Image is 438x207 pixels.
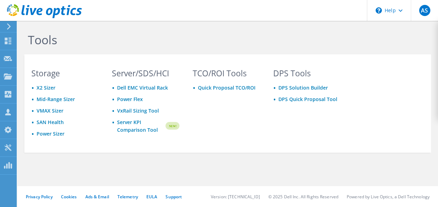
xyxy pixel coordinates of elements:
[26,194,53,200] a: Privacy Policy
[61,194,77,200] a: Cookies
[273,69,340,77] h3: DPS Tools
[164,118,179,134] img: new-badge.svg
[117,194,138,200] a: Telemetry
[37,119,64,125] a: SAN Health
[37,130,64,137] a: Power Sizer
[28,32,424,47] h1: Tools
[117,107,159,114] a: VxRail Sizing Tool
[117,96,143,102] a: Power Flex
[211,194,260,200] li: Version: [TECHNICAL_ID]
[419,5,430,16] span: AS
[37,84,55,91] a: X2 Sizer
[268,194,338,200] li: © 2025 Dell Inc. All Rights Reserved
[85,194,109,200] a: Ads & Email
[198,84,255,91] a: Quick Proposal TCO/ROI
[117,84,168,91] a: Dell EMC Virtual Rack
[37,96,75,102] a: Mid-Range Sizer
[193,69,260,77] h3: TCO/ROI Tools
[31,69,99,77] h3: Storage
[376,7,382,14] svg: \n
[278,96,337,102] a: DPS Quick Proposal Tool
[166,194,182,200] a: Support
[146,194,157,200] a: EULA
[278,84,328,91] a: DPS Solution Builder
[347,194,430,200] li: Powered by Live Optics, a Dell Technology
[117,118,164,134] a: Server KPI Comparison Tool
[112,69,179,77] h3: Server/SDS/HCI
[37,107,63,114] a: VMAX Sizer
